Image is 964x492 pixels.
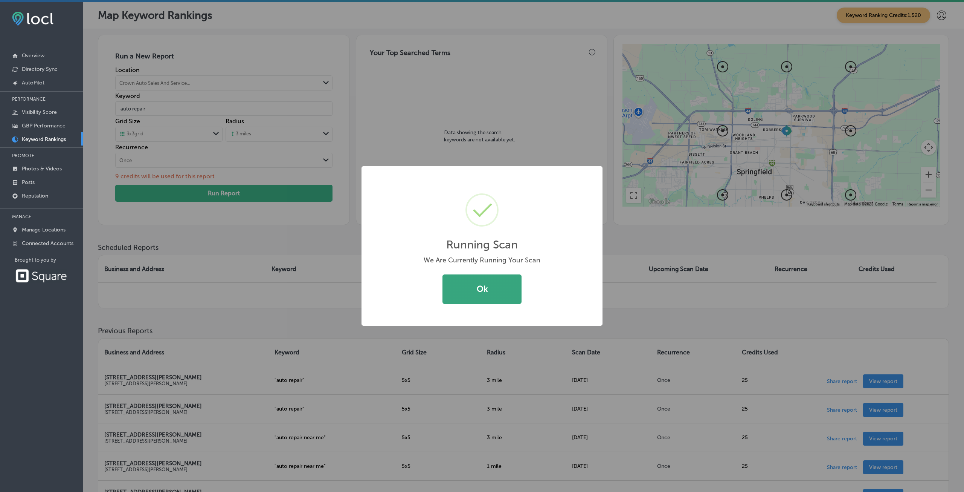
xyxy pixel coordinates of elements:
[22,52,44,59] p: Overview
[22,80,44,86] p: AutoPilot
[22,240,73,247] p: Connected Accounts
[22,109,57,115] p: Visibility Score
[381,256,583,264] div: We Are Currently Running Your Scan
[22,179,35,185] p: Posts
[22,66,58,72] p: Directory Sync
[446,238,518,251] h2: Running Scan
[22,166,62,172] p: Photos & Videos
[22,227,66,233] p: Manage Locations
[12,12,53,26] img: fda3e92497d09a02dc62c9cd864e3231.png
[442,274,522,304] button: Ok
[15,257,83,263] p: Brought to you by
[22,123,66,129] p: GBP Performance
[22,193,48,199] p: Reputation
[22,136,66,143] p: Keyword Rankings
[15,269,67,283] img: Square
